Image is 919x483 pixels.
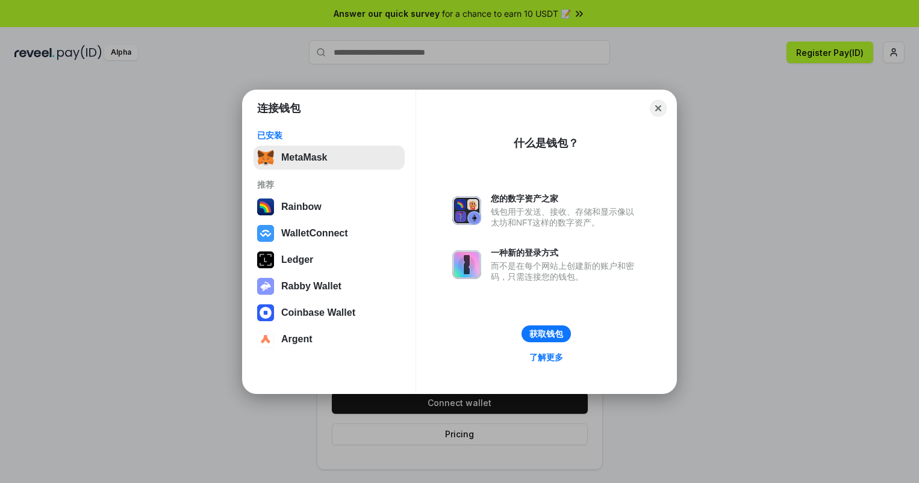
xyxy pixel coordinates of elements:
a: 了解更多 [522,349,570,365]
div: 什么是钱包？ [514,136,579,150]
img: svg+xml,%3Csvg%20xmlns%3D%22http%3A%2F%2Fwww.w3.org%2F2000%2Fsvg%22%20fill%3D%22none%22%20viewBox... [257,278,274,295]
img: svg+xml,%3Csvg%20xmlns%3D%22http%3A%2F%2Fwww.w3.org%2F2000%2Fsvg%22%20fill%3D%22none%22%20viewBox... [452,196,481,225]
img: svg+xml,%3Csvg%20width%3D%2228%22%20height%3D%2228%22%20viewBox%3D%220%200%2028%2028%22%20fill%3D... [257,304,274,321]
img: svg+xml,%3Csvg%20width%3D%2228%22%20height%3D%2228%22%20viewBox%3D%220%200%2028%2028%22%20fill%3D... [257,331,274,348]
button: Rabby Wallet [254,274,405,298]
div: 您的数字资产之家 [491,193,640,204]
div: Argent [281,334,313,345]
img: svg+xml,%3Csvg%20width%3D%22120%22%20height%3D%22120%22%20viewBox%3D%220%200%20120%20120%22%20fil... [257,198,274,215]
div: 而不是在每个网站上创建新的账户和密码，只需连接您的钱包。 [491,260,640,282]
div: WalletConnect [281,228,348,239]
div: 钱包用于发送、接收、存储和显示像以太坊和NFT这样的数字资产。 [491,206,640,228]
div: Rainbow [281,202,322,212]
div: 已安装 [257,130,401,141]
button: MetaMask [254,146,405,170]
div: Rabby Wallet [281,281,341,292]
div: 获取钱包 [529,328,563,339]
div: 了解更多 [529,352,563,363]
img: svg+xml,%3Csvg%20xmlns%3D%22http%3A%2F%2Fwww.w3.org%2F2000%2Fsvg%22%20fill%3D%22none%22%20viewBox... [452,250,481,279]
button: Argent [254,327,405,351]
div: MetaMask [281,152,327,163]
button: Ledger [254,248,405,272]
div: Coinbase Wallet [281,307,355,318]
img: svg+xml,%3Csvg%20fill%3D%22none%22%20height%3D%2233%22%20viewBox%3D%220%200%2035%2033%22%20width%... [257,149,274,166]
button: Close [650,100,667,117]
button: Coinbase Wallet [254,301,405,325]
button: 获取钱包 [522,325,571,342]
div: 推荐 [257,179,401,190]
button: WalletConnect [254,221,405,245]
h1: 连接钱包 [257,101,301,115]
button: Rainbow [254,195,405,219]
div: Ledger [281,254,313,265]
img: svg+xml,%3Csvg%20xmlns%3D%22http%3A%2F%2Fwww.w3.org%2F2000%2Fsvg%22%20width%3D%2228%22%20height%3... [257,251,274,268]
img: svg+xml,%3Csvg%20width%3D%2228%22%20height%3D%2228%22%20viewBox%3D%220%200%2028%2028%22%20fill%3D... [257,225,274,242]
div: 一种新的登录方式 [491,247,640,258]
